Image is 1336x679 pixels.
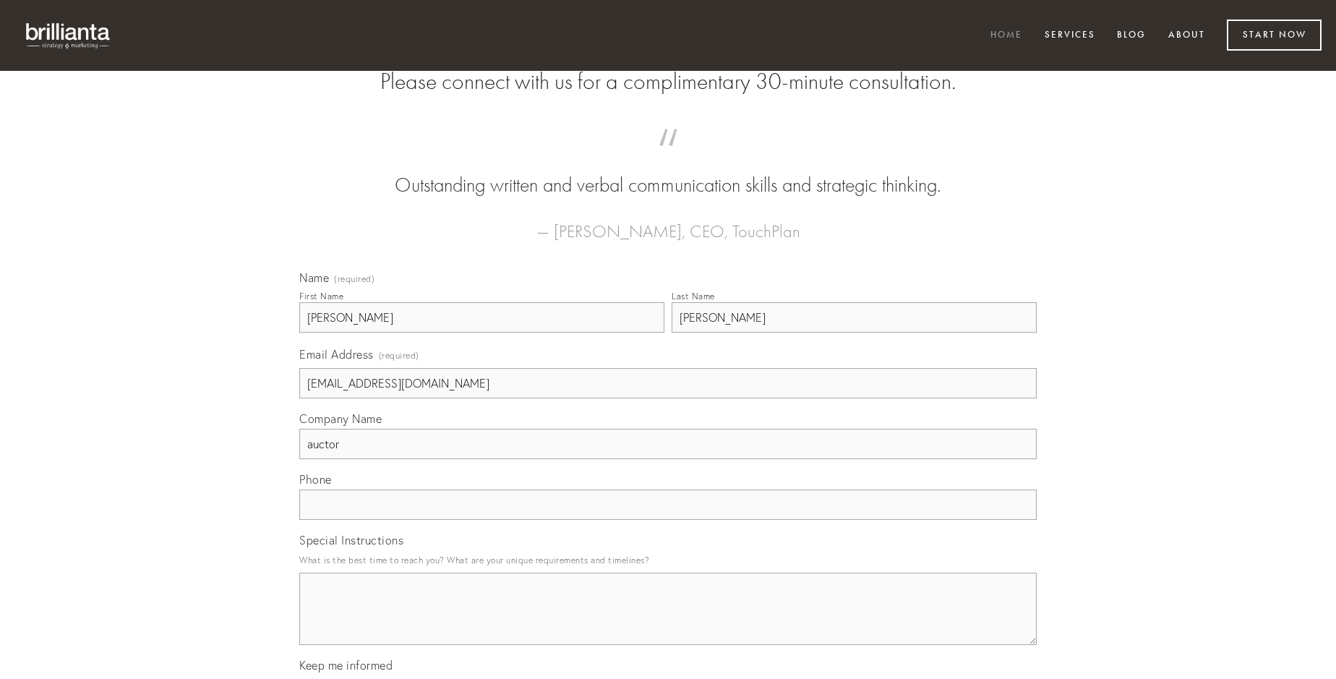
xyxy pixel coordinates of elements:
[299,472,332,487] span: Phone
[322,143,1014,200] blockquote: Outstanding written and verbal communication skills and strategic thinking.
[299,347,374,362] span: Email Address
[334,275,374,283] span: (required)
[299,68,1037,95] h2: Please connect with us for a complimentary 30-minute consultation.
[1227,20,1322,51] a: Start Now
[299,550,1037,570] p: What is the best time to reach you? What are your unique requirements and timelines?
[322,143,1014,171] span: “
[299,658,393,672] span: Keep me informed
[981,24,1032,48] a: Home
[299,291,343,302] div: First Name
[299,270,329,285] span: Name
[299,411,382,426] span: Company Name
[672,291,715,302] div: Last Name
[1108,24,1155,48] a: Blog
[379,346,419,365] span: (required)
[14,14,123,56] img: brillianta - research, strategy, marketing
[299,533,403,547] span: Special Instructions
[322,200,1014,246] figcaption: — [PERSON_NAME], CEO, TouchPlan
[1035,24,1105,48] a: Services
[1159,24,1215,48] a: About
